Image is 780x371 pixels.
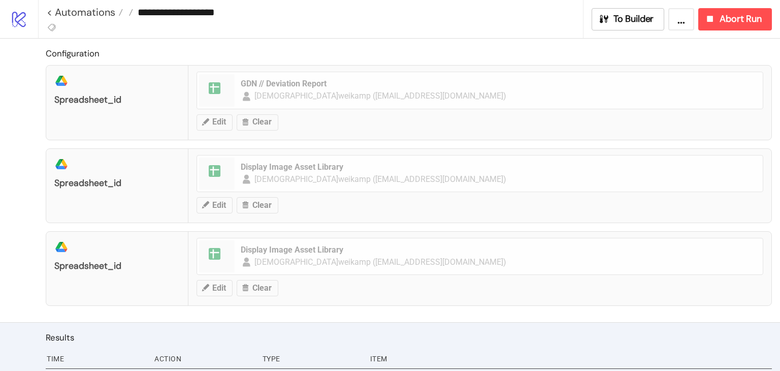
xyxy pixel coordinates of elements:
[369,349,772,368] div: Item
[613,13,654,25] span: To Builder
[668,8,694,30] button: ...
[47,7,123,17] a: < Automations
[153,349,254,368] div: Action
[262,349,362,368] div: Type
[720,13,762,25] span: Abort Run
[46,47,772,60] h2: Configuration
[698,8,772,30] button: Abort Run
[46,349,146,368] div: Time
[592,8,665,30] button: To Builder
[46,331,772,344] h2: Results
